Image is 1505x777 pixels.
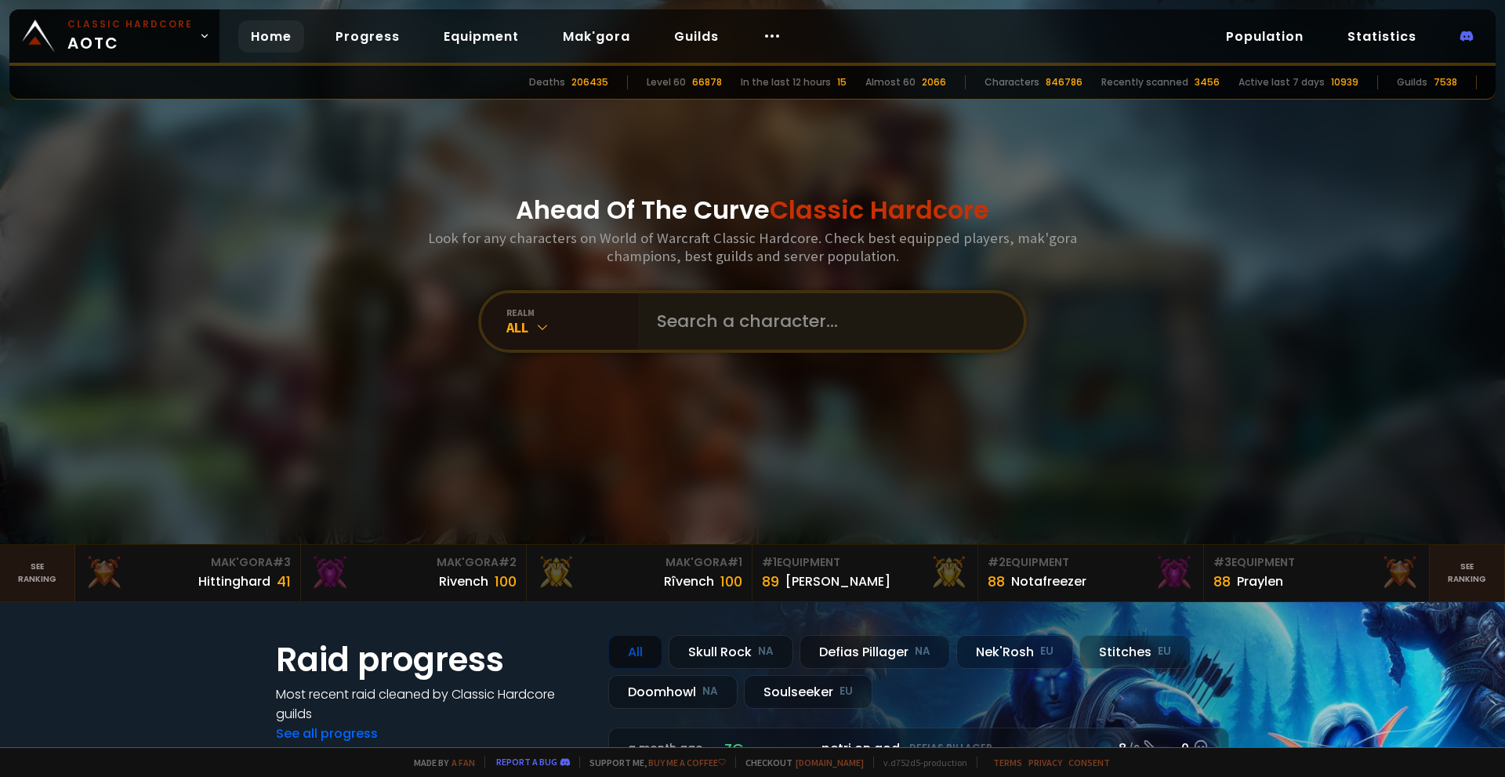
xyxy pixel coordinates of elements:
small: Classic Hardcore [67,17,193,31]
a: Terms [993,757,1022,768]
small: NA [915,644,930,659]
div: [PERSON_NAME] [785,572,890,591]
div: realm [506,307,638,318]
a: Consent [1068,757,1110,768]
a: Seeranking [1430,545,1505,601]
div: Level 60 [647,75,686,89]
div: 100 [495,571,517,592]
input: Search a character... [647,293,1005,350]
small: NA [702,684,718,699]
a: Classic HardcoreAOTC [9,9,219,63]
span: # 1 [727,554,742,570]
span: # 2 [499,554,517,570]
a: Mak'Gora#2Rivench100 [301,545,527,601]
div: All [506,318,638,336]
div: 2066 [922,75,946,89]
div: Mak'Gora [536,554,742,571]
a: Statistics [1335,20,1429,53]
span: # 2 [988,554,1006,570]
div: Mak'Gora [310,554,517,571]
small: EU [840,684,853,699]
a: #2Equipment88Notafreezer [978,545,1204,601]
a: Buy me a coffee [648,757,726,768]
h4: Most recent raid cleaned by Classic Hardcore guilds [276,684,589,724]
div: Hittinghard [198,572,270,591]
div: 846786 [1046,75,1083,89]
a: [DOMAIN_NAME] [796,757,864,768]
div: 88 [988,571,1005,592]
a: Report a bug [496,756,557,768]
div: Stitches [1079,635,1191,669]
div: Equipment [988,554,1194,571]
div: Characters [985,75,1039,89]
div: Praylen [1237,572,1283,591]
span: v. d752d5 - production [873,757,967,768]
div: Guilds [1397,75,1427,89]
div: 3456 [1195,75,1220,89]
a: #1Equipment89[PERSON_NAME] [752,545,978,601]
div: Equipment [1213,554,1420,571]
div: Rîvench [664,572,714,591]
h1: Ahead Of The Curve [516,191,989,229]
a: See all progress [276,724,378,743]
a: #3Equipment88Praylen [1204,545,1430,601]
div: 89 [762,571,779,592]
div: In the last 12 hours [741,75,831,89]
a: Population [1213,20,1316,53]
div: Recently scanned [1101,75,1188,89]
a: Equipment [431,20,531,53]
small: EU [1158,644,1171,659]
div: Nek'Rosh [956,635,1073,669]
small: NA [758,644,774,659]
div: 15 [837,75,847,89]
a: Home [238,20,304,53]
a: a fan [451,757,475,768]
h1: Raid progress [276,635,589,684]
div: All [608,635,662,669]
div: Skull Rock [669,635,793,669]
div: 41 [277,571,291,592]
span: Checkout [735,757,864,768]
div: 7538 [1434,75,1457,89]
div: Mak'Gora [85,554,291,571]
a: Progress [323,20,412,53]
span: # 3 [273,554,291,570]
span: Support me, [579,757,726,768]
a: a month agozgpetri on godDefias Pillager8 /90 [608,728,1229,769]
span: Made by [404,757,475,768]
div: Defias Pillager [800,635,950,669]
span: # 1 [762,554,777,570]
div: Active last 7 days [1238,75,1325,89]
div: Doomhowl [608,675,738,709]
a: Privacy [1028,757,1062,768]
div: Soulseeker [744,675,872,709]
a: Guilds [662,20,731,53]
div: 66878 [692,75,722,89]
span: AOTC [67,17,193,55]
div: 10939 [1331,75,1358,89]
div: Almost 60 [865,75,916,89]
div: 88 [1213,571,1231,592]
div: 100 [720,571,742,592]
div: Rivench [439,572,488,591]
a: Mak'gora [550,20,643,53]
div: Deaths [529,75,565,89]
span: # 3 [1213,554,1231,570]
a: Mak'Gora#1Rîvench100 [527,545,752,601]
h3: Look for any characters on World of Warcraft Classic Hardcore. Check best equipped players, mak'g... [422,229,1083,265]
span: Classic Hardcore [770,192,989,227]
a: Mak'Gora#3Hittinghard41 [75,545,301,601]
div: Equipment [762,554,968,571]
div: Notafreezer [1011,572,1086,591]
div: 206435 [571,75,608,89]
small: EU [1040,644,1053,659]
